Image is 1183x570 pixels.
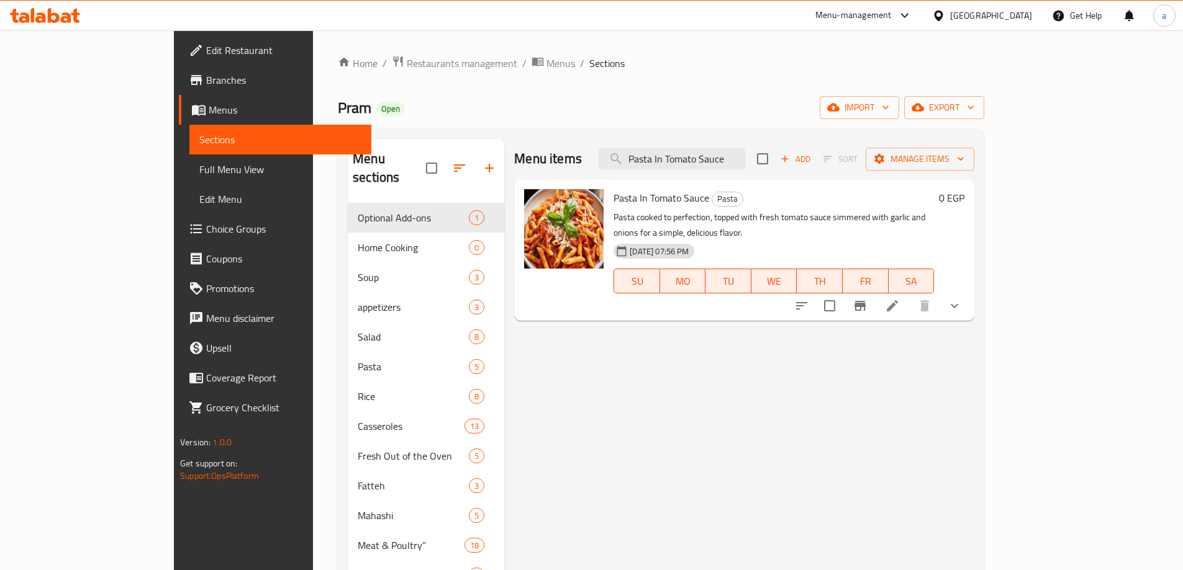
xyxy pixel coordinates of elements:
[465,540,484,551] span: 18
[348,233,504,262] div: Home Cooking0
[787,291,817,321] button: sort-choices
[358,448,469,463] span: Fresh Out of the Oven
[1162,9,1166,22] span: a
[180,455,237,471] span: Get support on:
[358,240,469,255] span: Home Cooking
[469,329,484,344] div: items
[776,149,815,169] button: Add
[189,125,371,154] a: Sections
[797,269,843,293] button: TH
[376,104,405,114] span: Open
[750,146,776,172] span: Select section
[358,508,469,523] span: Mahashi
[179,214,371,244] a: Choice Groups
[383,56,387,71] li: /
[885,298,900,313] a: Edit menu item
[179,35,371,65] a: Edit Restaurant
[206,370,361,385] span: Coverage Report
[469,300,484,314] div: items
[469,508,484,523] div: items
[407,56,517,71] span: Restaurants management
[199,132,361,147] span: Sections
[532,55,575,71] a: Menus
[614,189,709,207] span: Pasta In Tomato Sauce
[348,262,504,292] div: Soup3
[705,269,751,293] button: TU
[358,478,469,493] div: Fatteh
[469,240,484,255] div: items
[206,311,361,326] span: Menu disclaimer
[940,291,969,321] button: show more
[522,56,527,71] li: /
[939,189,964,207] h6: 0 EGP
[469,391,484,403] span: 8
[445,153,474,183] span: Sort sections
[348,501,504,530] div: Mahashi5
[710,272,746,290] span: TU
[348,352,504,381] div: Pasta5
[830,100,889,115] span: import
[419,155,445,181] span: Select all sections
[712,192,743,207] div: Pasta
[465,421,484,432] span: 13
[189,154,371,184] a: Full Menu View
[179,333,371,363] a: Upsell
[474,153,504,183] button: Add section
[779,152,812,166] span: Add
[348,530,504,560] div: Meat & Poultry”18
[180,434,211,450] span: Version:
[348,471,504,501] div: Fatteh3
[802,272,838,290] span: TH
[465,538,484,553] div: items
[845,291,875,321] button: Branch-specific-item
[465,419,484,434] div: items
[469,480,484,492] span: 3
[614,269,659,293] button: SU
[358,210,469,225] div: Optional Add-ons
[712,192,743,206] span: Pasta
[546,56,575,71] span: Menus
[619,272,655,290] span: SU
[889,269,935,293] button: SA
[469,210,484,225] div: items
[580,56,584,71] li: /
[338,55,984,71] nav: breadcrumb
[866,148,974,171] button: Manage items
[179,274,371,303] a: Promotions
[815,149,866,169] span: Select section first
[358,270,469,285] span: Soup
[820,96,899,119] button: import
[209,102,361,117] span: Menus
[469,270,484,285] div: items
[469,389,484,404] div: items
[469,331,484,343] span: 8
[348,322,504,352] div: Salad8
[776,149,815,169] span: Add item
[199,192,361,207] span: Edit Menu
[358,389,469,404] div: Rice
[469,301,484,313] span: 3
[353,149,426,187] h2: Menu sections
[206,281,361,296] span: Promotions
[179,363,371,393] a: Coverage Report
[358,419,465,434] span: Casseroles
[206,400,361,415] span: Grocery Checklist
[660,269,706,293] button: MO
[947,298,962,313] svg: Show Choices
[206,341,361,355] span: Upsell
[469,478,484,493] div: items
[348,203,504,233] div: Optional Add-ons1
[180,468,259,484] a: Support.OpsPlatform
[358,300,469,314] span: appetizers
[469,272,484,283] span: 3
[358,329,469,344] span: Salad
[392,55,517,71] a: Restaurants management
[469,359,484,374] div: items
[179,303,371,333] a: Menu disclaimer
[843,269,889,293] button: FR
